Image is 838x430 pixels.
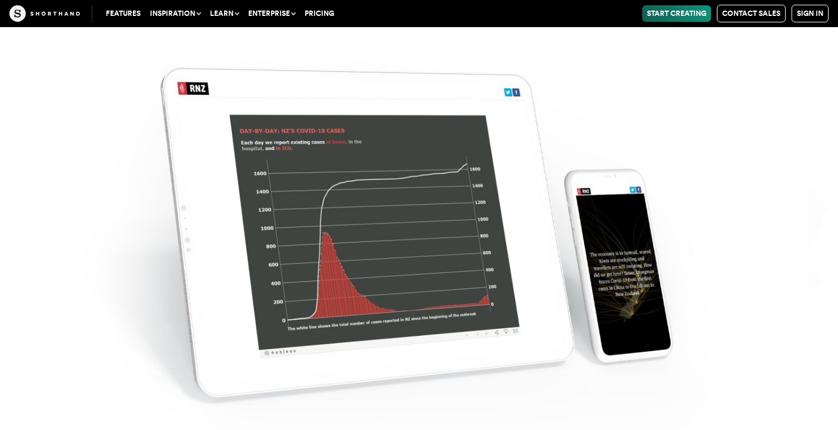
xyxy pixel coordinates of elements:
a: Pricing [300,5,339,22]
a: Features [101,5,145,22]
img: The Craft [9,5,80,22]
button: Learn [205,5,243,22]
button: Enterprise [243,5,300,22]
a: Start Creating [642,5,711,22]
button: Inspiration [145,5,205,22]
a: Sign in [792,5,829,22]
a: Contact Sales [717,5,786,22]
